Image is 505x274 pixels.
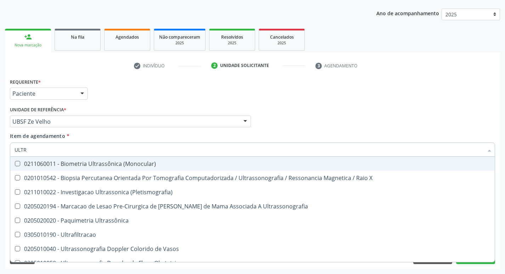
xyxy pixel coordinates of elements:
[15,161,490,167] div: 0211060011 - Biometria Ultrassônica (Monocular)
[12,90,73,97] span: Paciente
[15,260,490,266] div: 0205010059 - Ultrassonografia Doppler de Fluxo Obstetrico
[12,118,236,125] span: UBSF Ze Velho
[15,175,490,181] div: 0201010542 - Biopsia Percutanea Orientada Por Tomografia Computadorizada / Ultrassonografia / Res...
[211,62,218,69] div: 2
[376,9,439,17] p: Ano de acompanhamento
[10,133,65,139] span: Item de agendamento
[15,189,490,195] div: 0211010022 - Investigacao Ultrassonica (Pletismografia)
[15,246,490,252] div: 0205010040 - Ultrassonografia Doppler Colorido de Vasos
[264,40,299,46] div: 2025
[10,105,66,116] label: Unidade de referência
[15,142,483,157] input: Buscar por procedimentos
[10,43,46,48] div: Nova marcação
[15,203,490,209] div: 0205020194 - Marcacao de Lesao Pre-Cirurgica de [PERSON_NAME] de Mama Associada A Ultrassonografia
[214,40,250,46] div: 2025
[159,34,200,40] span: Não compareceram
[15,232,490,237] div: 0305010190 - Ultrafiltracao
[15,218,490,223] div: 0205020020 - Paquimetria Ultrassônica
[24,33,32,41] div: person_add
[71,34,84,40] span: Na fila
[221,34,243,40] span: Resolvidos
[10,77,41,88] label: Requerente
[220,62,269,69] div: Unidade solicitante
[116,34,139,40] span: Agendados
[159,40,200,46] div: 2025
[270,34,294,40] span: Cancelados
